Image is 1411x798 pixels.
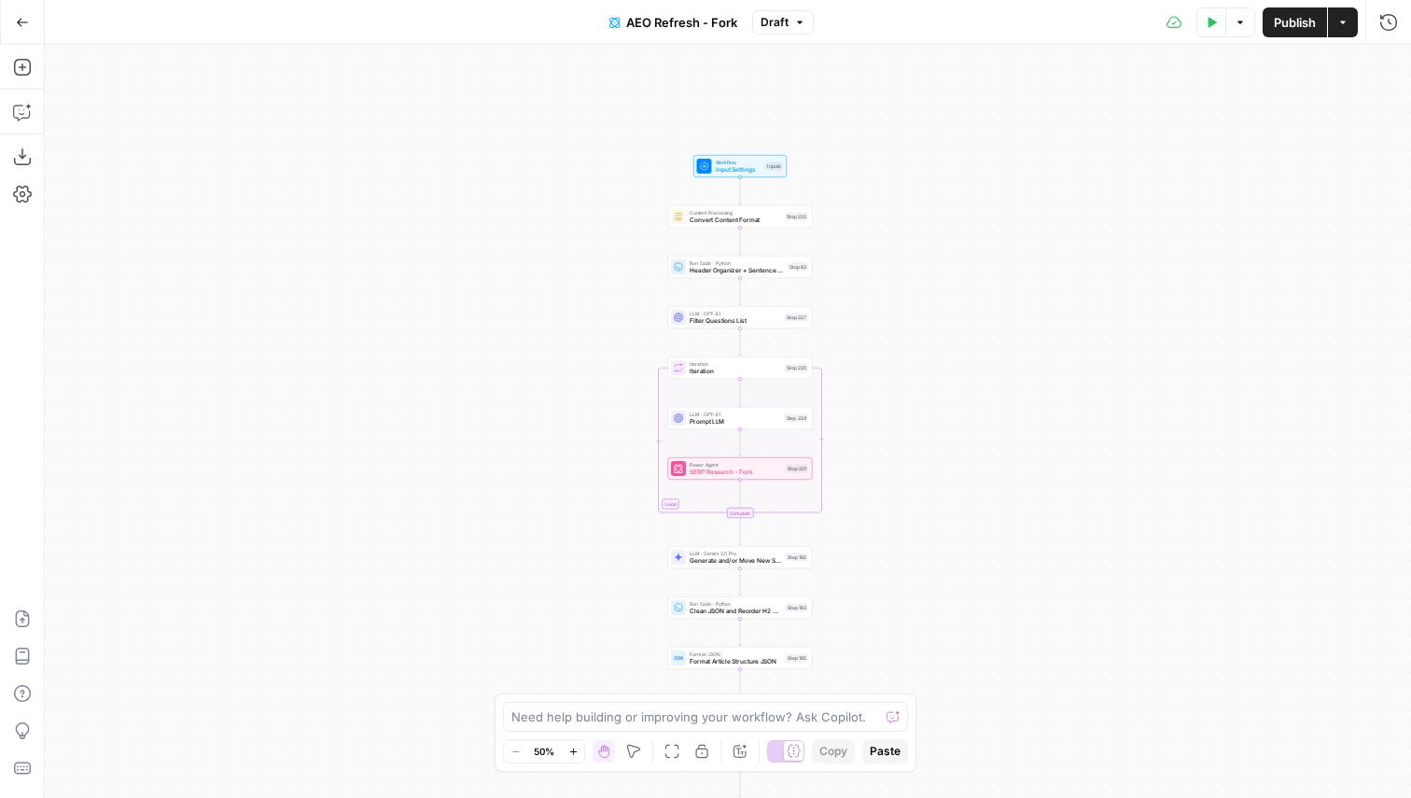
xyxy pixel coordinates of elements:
[786,604,808,612] div: Step 183
[785,414,809,423] div: Step 224
[785,213,808,221] div: Step 222
[1263,7,1327,37] button: Publish
[727,508,754,518] div: Complete
[819,743,847,760] span: Copy
[812,739,855,763] button: Copy
[668,256,813,278] div: Run Code · PythonHeader Organizer + Sentence CounterStep 63
[739,619,742,646] g: Edge from step_183 to step_185
[674,212,683,221] img: o3r9yhbrn24ooq0tey3lueqptmfj
[668,155,813,177] div: WorkflowInput SettingsInputs
[761,14,789,31] span: Draft
[626,13,737,32] span: AEO Refresh - Fork
[690,316,781,326] span: Filter Questions List
[752,10,814,35] button: Draft
[690,607,782,616] span: Clean JSON and Reorder H2 Groups
[668,647,813,669] div: Format JSONFormat Article Structure JSONStep 185
[668,508,813,518] div: Complete
[690,556,782,566] span: Generate and/or Move New Sections
[690,216,781,225] span: Convert Content Format
[668,407,813,429] div: LLM · GPT-4.1Prompt LLMStep 224
[1274,13,1316,32] span: Publish
[598,7,748,37] button: AEO Refresh - Fork
[786,654,808,663] div: Step 185
[690,468,782,477] span: SERP Research - Fork
[739,278,742,305] g: Edge from step_63 to step_227
[668,546,813,568] div: LLM · Gemini 2.5 ProGenerate and/or Move New SectionsStep 182
[690,600,782,608] span: Run Code · Python
[690,461,782,469] span: Power Agent
[534,744,554,759] span: 50%
[668,306,813,329] div: LLM · GPT-4.1Filter Questions ListStep 227
[739,329,742,356] g: Edge from step_227 to step_225
[739,429,742,456] g: Edge from step_224 to step_221
[786,553,808,562] div: Step 182
[786,465,808,473] div: Step 221
[739,669,742,696] g: Edge from step_185 to step_192
[690,550,782,557] span: LLM · Gemini 2.5 Pro
[690,367,781,376] span: Iteration
[870,743,901,760] span: Paste
[690,657,782,666] span: Format Article Structure JSON
[690,651,782,658] span: Format JSON
[690,209,781,217] span: Content Processing
[690,310,781,317] span: LLM · GPT-4.1
[668,205,813,228] div: Content ProcessingConvert Content FormatStep 222
[690,360,781,368] span: Iteration
[788,263,808,272] div: Step 63
[765,162,783,171] div: Inputs
[716,165,762,175] span: Input Settings
[716,159,762,166] span: Workflow
[739,379,742,406] g: Edge from step_225 to step_224
[668,596,813,619] div: Run Code · PythonClean JSON and Reorder H2 GroupsStep 183
[668,457,813,480] div: Power AgentSERP Research - ForkStep 221
[785,314,808,322] div: Step 227
[739,177,742,204] g: Edge from start to step_222
[739,568,742,595] g: Edge from step_182 to step_183
[668,357,813,379] div: LoopIterationIterationStep 225
[690,266,784,275] span: Header Organizer + Sentence Counter
[739,228,742,255] g: Edge from step_222 to step_63
[690,411,781,418] span: LLM · GPT-4.1
[785,364,808,372] div: Step 225
[739,518,742,545] g: Edge from step_225-iteration-end to step_182
[690,259,784,267] span: Run Code · Python
[862,739,908,763] button: Paste
[739,770,742,797] g: Edge from step_254 to step_249
[690,417,781,427] span: Prompt LLM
